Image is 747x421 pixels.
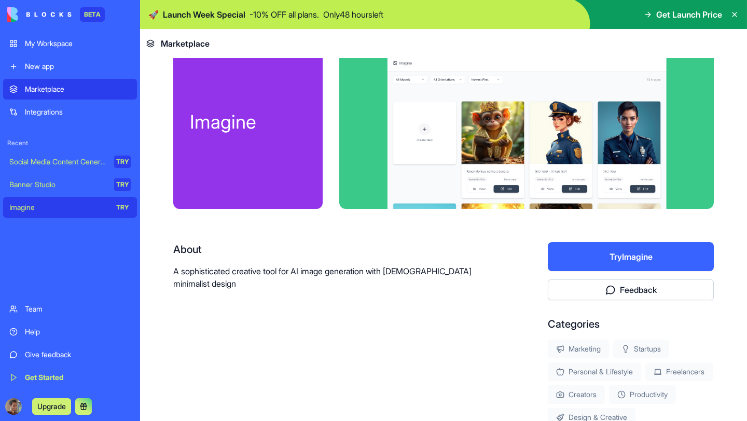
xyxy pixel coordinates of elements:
a: Integrations [3,102,137,122]
img: logo [7,7,72,22]
div: Marketplace [25,84,131,94]
span: Get Launch Price [656,8,722,21]
p: - 10 % OFF all plans. [250,8,319,21]
a: Team [3,299,137,319]
a: My Workspace [3,33,137,54]
p: A sophisticated creative tool for AI image generation with [DEMOGRAPHIC_DATA] minimalist design [173,265,481,290]
a: Marketplace [3,79,137,100]
button: TryImagine [548,242,714,271]
span: 🚀 [148,8,159,21]
div: Integrations [25,107,131,117]
div: Productivity [609,385,676,404]
div: Marketing [548,340,609,358]
img: ACg8ocJXnKvlk0SoHdbhHP2PBFJXPRkJwEmGK07FDqgMzev5MIYylgV8=s96-c [5,398,22,415]
div: TRY [114,156,131,168]
div: New app [25,61,131,72]
div: Social Media Content Generator [9,157,107,167]
span: Recent [3,139,137,147]
a: Banner StudioTRY [3,174,137,195]
div: TRY [114,201,131,214]
a: New app [3,56,137,77]
p: Only 48 hours left [323,8,383,21]
div: Categories [548,317,714,331]
div: Imagine [190,111,306,132]
button: Upgrade [32,398,71,415]
button: Feedback [548,279,714,300]
div: Banner Studio [9,179,107,190]
span: Marketplace [161,37,210,50]
span: Launch Week Special [163,8,245,21]
a: Give feedback [3,344,137,365]
a: Upgrade [32,401,71,411]
div: Give feedback [25,349,131,360]
a: Help [3,321,137,342]
a: Get Started [3,367,137,388]
div: Help [25,327,131,337]
div: BETA [80,7,105,22]
div: My Workspace [25,38,131,49]
div: Imagine [9,202,107,213]
div: Personal & Lifestyle [548,362,641,381]
div: Startups [613,340,669,358]
div: Freelancers [645,362,713,381]
div: Creators [548,385,605,404]
a: Social Media Content GeneratorTRY [3,151,137,172]
div: Get Started [25,372,131,383]
div: TRY [114,178,131,191]
a: BETA [7,7,105,22]
div: About [173,242,481,257]
a: ImagineTRY [3,197,137,218]
div: Team [25,304,131,314]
